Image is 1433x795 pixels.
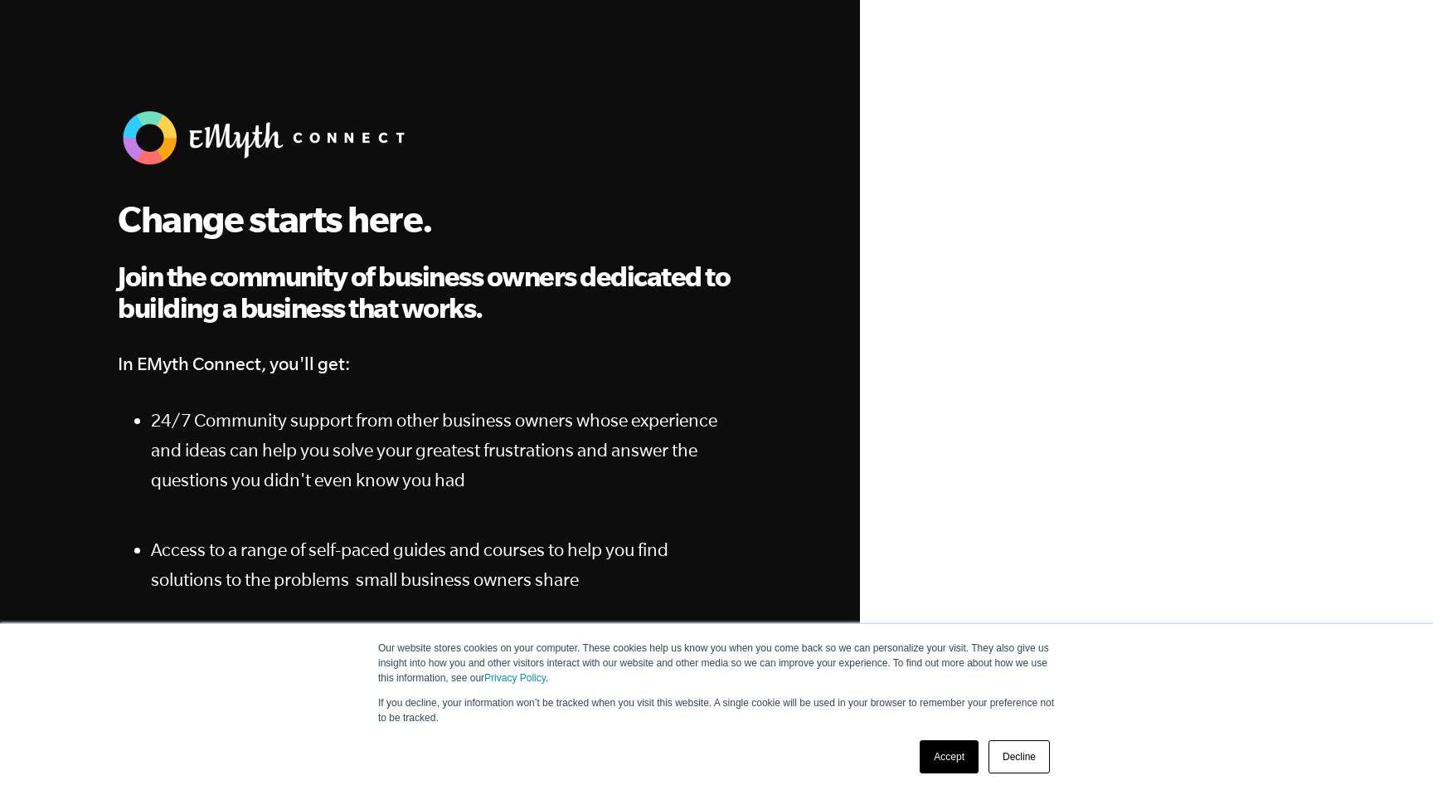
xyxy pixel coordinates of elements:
[920,740,979,773] a: Accept
[118,106,416,169] img: EMyth Connect Banner w White Text
[151,405,741,495] p: 24/7 Community support from other business owners whose experience and ideas can help you solve y...
[378,641,1055,685] p: Our website stores cookies on your computer. These cookies help us know you when you come back so...
[118,197,741,241] h1: Change starts here.
[989,740,1050,773] a: Decline
[151,539,668,589] span: Access to a range of self-paced guides and courses to help you find solutions to the problems sma...
[118,261,741,324] h2: Join the community of business owners dedicated to building a business that works.
[118,349,741,378] h4: In EMyth Connect, you'll get:
[484,672,546,684] a: Privacy Policy
[378,695,1055,725] p: If you decline, your information won’t be tracked when you visit this website. A single cookie wi...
